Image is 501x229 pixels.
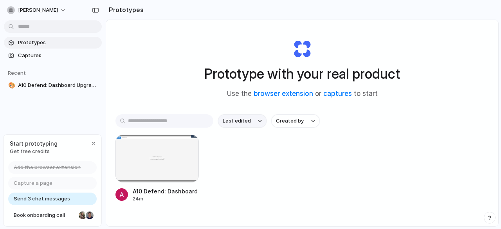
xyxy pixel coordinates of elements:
span: Prototypes [18,39,99,47]
span: [PERSON_NAME] [18,6,58,14]
h2: Prototypes [106,5,144,14]
a: Book onboarding call [8,209,97,222]
span: Last edited [223,117,251,125]
a: Captures [4,50,102,61]
span: Use the or to start [227,89,378,99]
button: Created by [271,114,320,128]
span: Captures [18,52,99,60]
span: Capture a page [14,179,52,187]
span: Add the browser extension [14,164,81,171]
span: Recent [8,70,26,76]
a: A10 Defend: Dashboard Upgrades TabA10 Defend: Dashboard Upgrades Tab24m [115,135,199,202]
span: Book onboarding call [14,211,76,219]
h1: Prototype with your real product [204,63,400,84]
button: 🎨 [7,81,15,89]
span: Send 3 chat messages [14,195,70,203]
span: A10 Defend: Dashboard Upgrades Tab [18,81,99,89]
div: 24m [133,195,199,202]
a: browser extension [254,90,313,97]
div: 🎨 [8,81,14,90]
span: Start prototyping [10,139,58,148]
a: Prototypes [4,37,102,49]
span: Get free credits [10,148,58,155]
div: A10 Defend: Dashboard Upgrades Tab [133,187,199,195]
a: captures [323,90,352,97]
span: Created by [276,117,304,125]
div: Christian Iacullo [85,211,94,220]
button: [PERSON_NAME] [4,4,70,16]
a: 🎨A10 Defend: Dashboard Upgrades Tab [4,79,102,91]
button: Last edited [218,114,267,128]
div: Nicole Kubica [78,211,87,220]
